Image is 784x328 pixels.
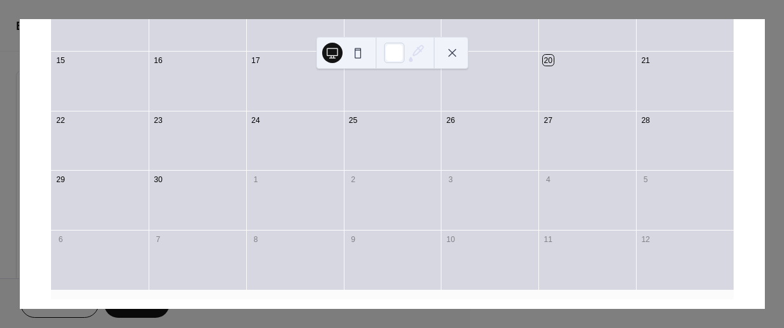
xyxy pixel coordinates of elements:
[348,115,359,125] div: 25
[152,55,163,66] div: 16
[543,55,554,66] div: 20
[250,175,261,185] div: 1
[640,175,651,185] div: 5
[445,234,456,245] div: 10
[348,234,359,245] div: 9
[445,115,456,125] div: 26
[445,175,456,185] div: 3
[543,175,554,185] div: 4
[640,115,651,125] div: 28
[640,234,651,245] div: 12
[250,55,261,66] div: 17
[55,115,66,125] div: 22
[152,234,163,245] div: 7
[55,175,66,185] div: 29
[55,234,66,245] div: 6
[250,115,261,125] div: 24
[640,55,651,66] div: 21
[152,115,163,125] div: 23
[152,175,163,185] div: 30
[543,115,554,125] div: 27
[543,234,554,245] div: 11
[348,175,359,185] div: 2
[250,234,261,245] div: 8
[55,55,66,66] div: 15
